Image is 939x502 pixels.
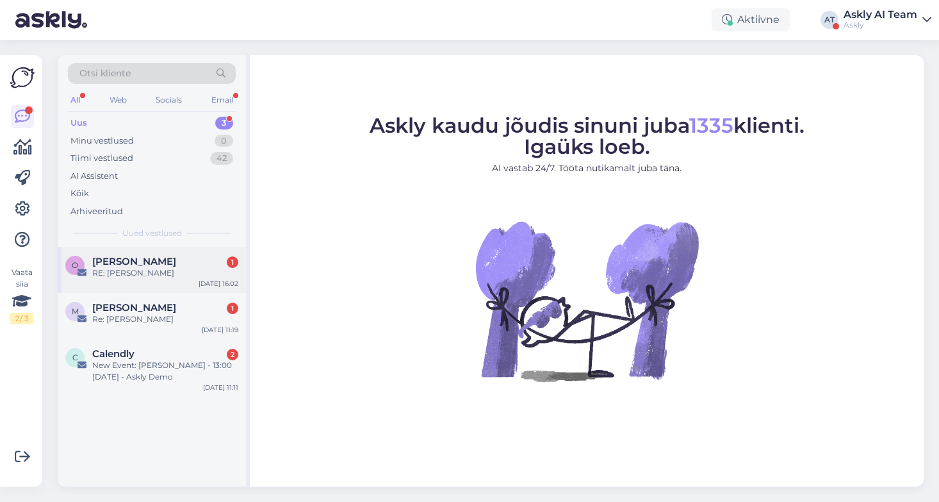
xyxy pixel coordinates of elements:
[70,117,87,130] div: Uus
[10,313,33,324] div: 2 / 3
[92,302,176,314] span: martin soorand
[72,353,78,362] span: C
[712,8,790,31] div: Aktiivne
[70,135,134,147] div: Minu vestlused
[92,360,238,383] div: New Event: [PERSON_NAME] - 13:00 [DATE] - Askly Demo
[79,67,131,80] span: Otsi kliente
[92,314,238,325] div: Re: [PERSON_NAME]
[70,170,118,183] div: AI Assistent
[227,349,238,360] div: 2
[202,325,238,335] div: [DATE] 11:19
[370,162,804,175] p: AI vastab 24/7. Tööta nutikamalt juba täna.
[209,92,236,108] div: Email
[68,92,83,108] div: All
[92,256,176,267] span: Olari Soomets
[153,92,184,108] div: Socials
[215,135,233,147] div: 0
[70,187,89,200] div: Kõik
[215,117,233,130] div: 3
[122,228,182,239] span: Uued vestlused
[70,152,133,165] div: Tiimi vestlused
[199,279,238,289] div: [DATE] 16:02
[72,260,78,270] span: O
[844,20,917,30] div: Askly
[107,92,129,108] div: Web
[227,256,238,268] div: 1
[227,303,238,314] div: 1
[370,113,804,159] span: Askly kaudu jõudis sinuni juba klienti. Igaüks loeb.
[844,10,917,20] div: Askly AI Team
[210,152,233,165] div: 42
[203,383,238,392] div: [DATE] 11:11
[92,348,135,360] span: Calendly
[471,185,702,416] img: No Chat active
[72,306,79,316] span: m
[10,65,35,90] img: Askly Logo
[10,267,33,324] div: Vaata siia
[844,10,931,30] a: Askly AI TeamAskly
[689,113,733,138] span: 1335
[821,11,838,29] div: AT
[70,205,123,218] div: Arhiveeritud
[92,267,238,279] div: RE: [PERSON_NAME]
